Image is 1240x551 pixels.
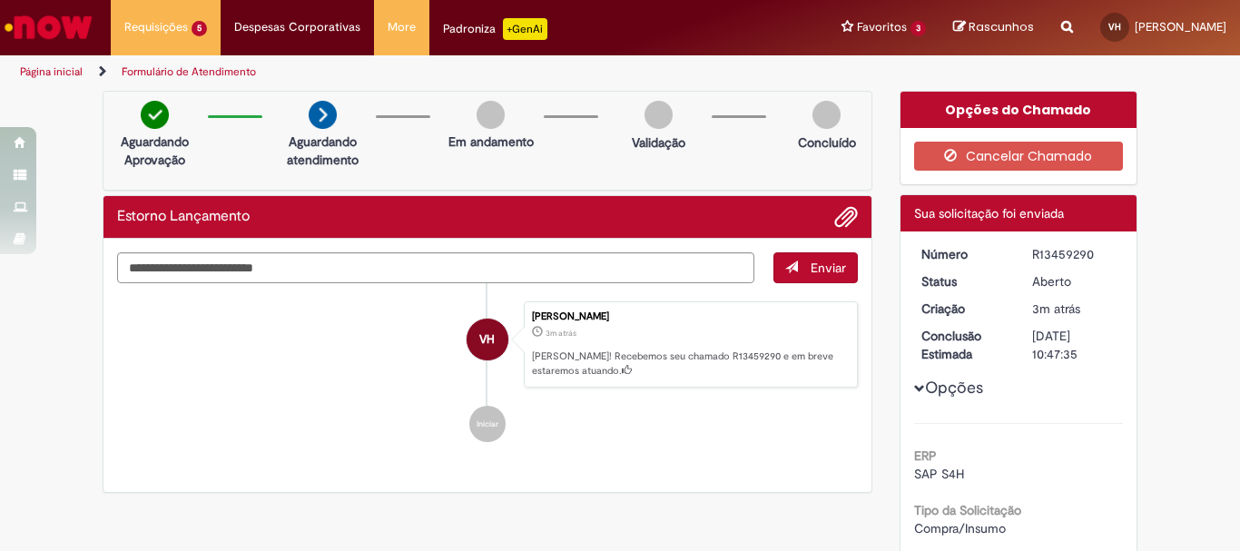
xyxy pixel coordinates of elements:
p: Validação [632,133,685,152]
div: Vitória Haro [467,319,508,360]
p: Aguardando atendimento [279,133,367,169]
p: +GenAi [503,18,547,40]
div: Padroniza [443,18,547,40]
b: Tipo da Solicitação [914,502,1021,518]
span: 5 [192,21,207,36]
a: Rascunhos [953,19,1034,36]
span: VH [479,318,495,361]
img: img-circle-grey.png [645,101,673,129]
button: Enviar [773,252,858,283]
div: Aberto [1032,272,1117,290]
dt: Conclusão Estimada [908,327,1019,363]
span: 3 [910,21,926,36]
h2: Estorno Lançamento Histórico de tíquete [117,209,250,225]
img: ServiceNow [2,9,95,45]
img: arrow-next.png [309,101,337,129]
b: ERP [914,448,937,464]
span: [PERSON_NAME] [1135,19,1226,34]
span: Rascunhos [969,18,1034,35]
span: Compra/Insumo [914,520,1006,536]
p: [PERSON_NAME]! Recebemos seu chamado R13459290 e em breve estaremos atuando. [532,349,848,378]
ul: Trilhas de página [14,55,813,89]
span: SAP S4H [914,466,964,482]
time: 28/08/2025 16:47:31 [1032,300,1080,317]
span: Enviar [811,260,846,276]
li: Vitória Haro [117,301,858,389]
p: Aguardando Aprovação [111,133,199,169]
span: 3m atrás [546,328,576,339]
a: Formulário de Atendimento [122,64,256,79]
a: Página inicial [20,64,83,79]
span: More [388,18,416,36]
dt: Status [908,272,1019,290]
div: R13459290 [1032,245,1117,263]
p: Em andamento [448,133,534,151]
p: Concluído [798,133,856,152]
div: 28/08/2025 16:47:31 [1032,300,1117,318]
span: Requisições [124,18,188,36]
span: Despesas Corporativas [234,18,360,36]
img: check-circle-green.png [141,101,169,129]
ul: Histórico de tíquete [117,283,858,461]
time: 28/08/2025 16:47:31 [546,328,576,339]
dt: Criação [908,300,1019,318]
span: 3m atrás [1032,300,1080,317]
textarea: Digite sua mensagem aqui... [117,252,754,283]
button: Cancelar Chamado [914,142,1124,171]
img: img-circle-grey.png [812,101,841,129]
span: Favoritos [857,18,907,36]
div: Opções do Chamado [900,92,1137,128]
div: [PERSON_NAME] [532,311,848,322]
button: Adicionar anexos [834,205,858,229]
span: Sua solicitação foi enviada [914,205,1064,221]
img: img-circle-grey.png [477,101,505,129]
div: [DATE] 10:47:35 [1032,327,1117,363]
dt: Número [908,245,1019,263]
span: VH [1108,21,1121,33]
